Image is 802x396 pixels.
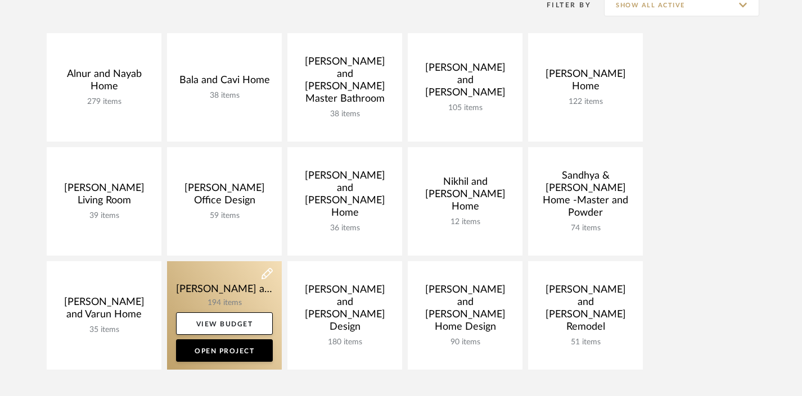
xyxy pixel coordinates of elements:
div: 279 items [56,97,152,107]
div: [PERSON_NAME] Living Room [56,182,152,211]
a: View Budget [176,312,273,335]
div: 90 items [417,338,513,347]
div: [PERSON_NAME] Office Design [176,182,273,211]
div: Bala and Cavi Home [176,74,273,91]
div: 36 items [296,224,393,233]
div: 39 items [56,211,152,221]
div: [PERSON_NAME] and [PERSON_NAME] [417,62,513,103]
div: 74 items [537,224,634,233]
div: 51 items [537,338,634,347]
div: 12 items [417,217,513,227]
div: 38 items [176,91,273,101]
div: [PERSON_NAME] and [PERSON_NAME] Remodel [537,284,634,338]
a: Open Project [176,339,273,362]
div: Sandhya & [PERSON_NAME] Home -Master and Powder [537,170,634,224]
div: 180 items [296,338,393,347]
div: 38 items [296,110,393,119]
div: [PERSON_NAME] and [PERSON_NAME] Design [296,284,393,338]
div: [PERSON_NAME] Home [537,68,634,97]
div: [PERSON_NAME] and Varun Home [56,296,152,325]
div: [PERSON_NAME] and [PERSON_NAME] Home Design [417,284,513,338]
div: 35 items [56,325,152,335]
div: Nikhil and [PERSON_NAME] Home [417,176,513,217]
div: 59 items [176,211,273,221]
div: Alnur and Nayab Home [56,68,152,97]
div: [PERSON_NAME] and [PERSON_NAME] Home [296,170,393,224]
div: [PERSON_NAME] and [PERSON_NAME] Master Bathroom [296,56,393,110]
div: 122 items [537,97,634,107]
div: 105 items [417,103,513,113]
